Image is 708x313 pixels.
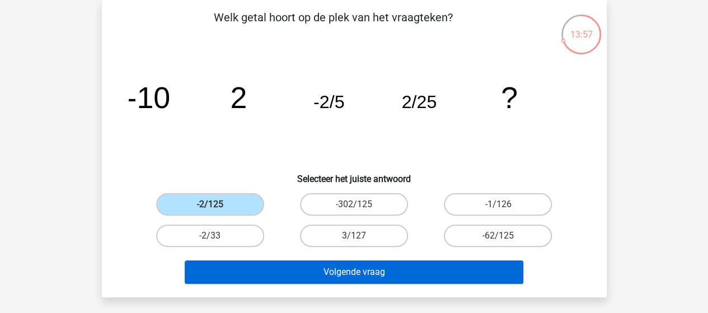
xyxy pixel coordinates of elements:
label: -1/126 [444,193,552,216]
tspan: 2 [230,81,247,114]
div: 13:57 [560,13,602,41]
h6: Selecteer het juiste antwoord [120,165,589,184]
tspan: 2/25 [401,92,437,112]
label: 3/127 [300,225,408,247]
label: -2/33 [156,225,264,247]
tspan: ? [501,81,518,114]
label: -302/125 [300,193,408,216]
label: -62/125 [444,225,552,247]
tspan: -10 [126,81,170,114]
tspan: -2/5 [313,92,344,112]
label: -2/125 [156,193,264,216]
p: Welk getal hoort op de plek van het vraagteken? [120,9,547,43]
button: Volgende vraag [185,260,523,284]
